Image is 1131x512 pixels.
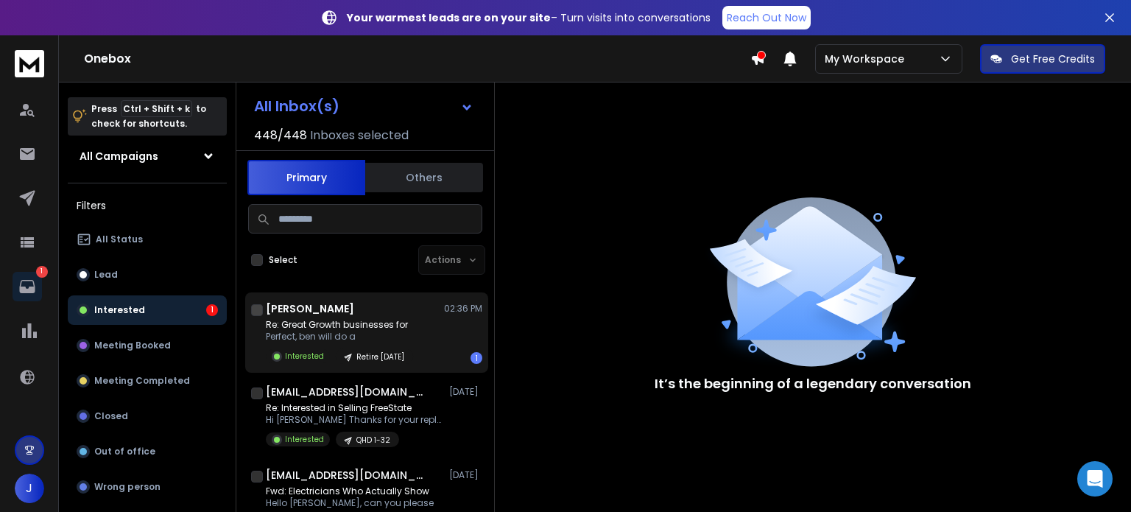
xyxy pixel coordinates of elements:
button: Closed [68,401,227,431]
h1: [PERSON_NAME] [266,301,354,316]
h1: Onebox [84,50,750,68]
a: Reach Out Now [722,6,811,29]
p: Lead [94,269,118,281]
p: [DATE] [449,386,482,398]
p: It’s the beginning of a legendary conversation [655,374,971,394]
label: Select [269,254,297,266]
p: – Turn visits into conversations [347,10,711,25]
button: Primary [247,160,365,195]
button: Others [365,161,483,194]
button: Lead [68,260,227,290]
p: Wrong person [94,481,161,493]
button: Meeting Completed [68,366,227,396]
p: [DATE] [449,469,482,481]
p: Re: Interested in Selling FreeState [266,402,443,414]
button: Wrong person [68,472,227,502]
h1: [EMAIL_ADDRESS][DOMAIN_NAME] [266,468,428,483]
p: Meeting Completed [94,375,190,387]
button: All Inbox(s) [242,91,485,121]
p: Retire [DATE] [356,351,404,362]
p: 02:36 PM [444,303,482,315]
p: Meeting Booked [94,340,171,351]
button: J [15,474,44,503]
button: Out of office [68,437,227,466]
strong: Your warmest leads are on your site [347,10,551,25]
button: All Campaigns [68,141,227,171]
button: Interested1 [68,295,227,325]
span: 448 / 448 [254,127,307,144]
span: Ctrl + Shift + k [121,100,192,117]
button: All Status [68,225,227,254]
p: Interested [285,351,324,362]
p: Reach Out Now [727,10,806,25]
a: 1 [13,272,42,301]
p: Hello [PERSON_NAME], can you please [266,497,436,509]
p: Fwd: Electricians Who Actually Show [266,485,436,497]
p: QHD 1-32 [356,435,390,446]
h1: All Campaigns [80,149,158,164]
p: Out of office [94,446,155,457]
p: Get Free Credits [1011,52,1095,66]
h1: [EMAIL_ADDRESS][DOMAIN_NAME] [266,385,428,399]
div: 1 [206,304,218,316]
p: Re: Great Growth businesses for [266,319,413,331]
p: Closed [94,410,128,422]
h1: All Inbox(s) [254,99,339,113]
p: Interested [285,434,324,445]
img: logo [15,50,44,77]
button: Meeting Booked [68,331,227,360]
h3: Filters [68,195,227,216]
p: Press to check for shortcuts. [91,102,206,131]
p: All Status [96,234,143,245]
p: Perfect, ben will do a [266,331,413,343]
p: My Workspace [825,52,910,66]
button: Get Free Credits [980,44,1105,74]
p: Interested [94,304,145,316]
p: Hi [PERSON_NAME] Thanks for your reply, [266,414,443,426]
div: Open Intercom Messenger [1077,461,1113,497]
h3: Inboxes selected [310,127,409,144]
div: 1 [471,352,482,364]
p: 1 [36,266,48,278]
